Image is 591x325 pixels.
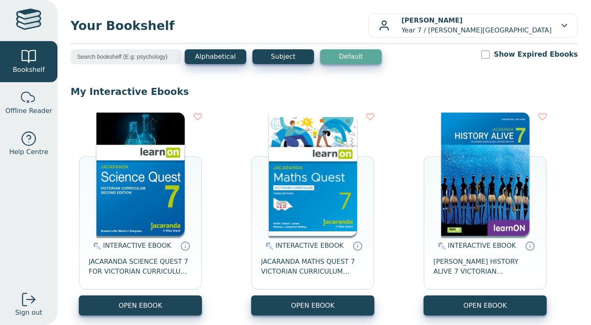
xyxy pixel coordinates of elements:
span: JACARANDA SCIENCE QUEST 7 FOR VICTORIAN CURRICULUM LEARNON 2E EBOOK [89,257,192,277]
button: OPEN EBOOK [79,295,202,316]
button: [PERSON_NAME]Year 7 / [PERSON_NAME][GEOGRAPHIC_DATA] [368,13,578,38]
label: Show Expired Ebooks [494,49,578,60]
button: OPEN EBOOK [251,295,374,316]
span: Offline Reader [5,106,52,116]
button: OPEN EBOOK [424,295,547,316]
button: Alphabetical [185,49,246,64]
img: b87b3e28-4171-4aeb-a345-7fa4fe4e6e25.jpg [269,113,357,236]
img: interactive.svg [435,241,446,251]
span: [PERSON_NAME] HISTORY ALIVE 7 VICTORIAN CURRICULUM LEARNON EBOOK 2E [433,257,537,277]
p: Year 7 / [PERSON_NAME][GEOGRAPHIC_DATA] [401,16,552,35]
img: interactive.svg [263,241,273,251]
a: Interactive eBooks are accessed online via the publisher’s portal. They contain interactive resou... [525,241,535,251]
button: Default [320,49,382,64]
span: INTERACTIVE EBOOK [275,242,344,249]
span: Bookshelf [13,65,45,75]
button: Subject [252,49,314,64]
a: Interactive eBooks are accessed online via the publisher’s portal. They contain interactive resou... [180,241,190,251]
span: Your Bookshelf [71,16,368,35]
span: INTERACTIVE EBOOK [448,242,516,249]
img: interactive.svg [91,241,101,251]
span: Sign out [15,308,42,318]
span: JACARANDA MATHS QUEST 7 VICTORIAN CURRICULUM LEARNON EBOOK 3E [261,257,364,277]
img: d4781fba-7f91-e911-a97e-0272d098c78b.jpg [441,113,529,236]
b: [PERSON_NAME] [401,16,463,24]
span: Help Centre [9,147,48,157]
a: Interactive eBooks are accessed online via the publisher’s portal. They contain interactive resou... [353,241,362,251]
span: INTERACTIVE EBOOK [103,242,171,249]
input: Search bookshelf (E.g: psychology) [71,49,181,64]
p: My Interactive Ebooks [71,85,578,98]
img: 329c5ec2-5188-ea11-a992-0272d098c78b.jpg [96,113,185,236]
